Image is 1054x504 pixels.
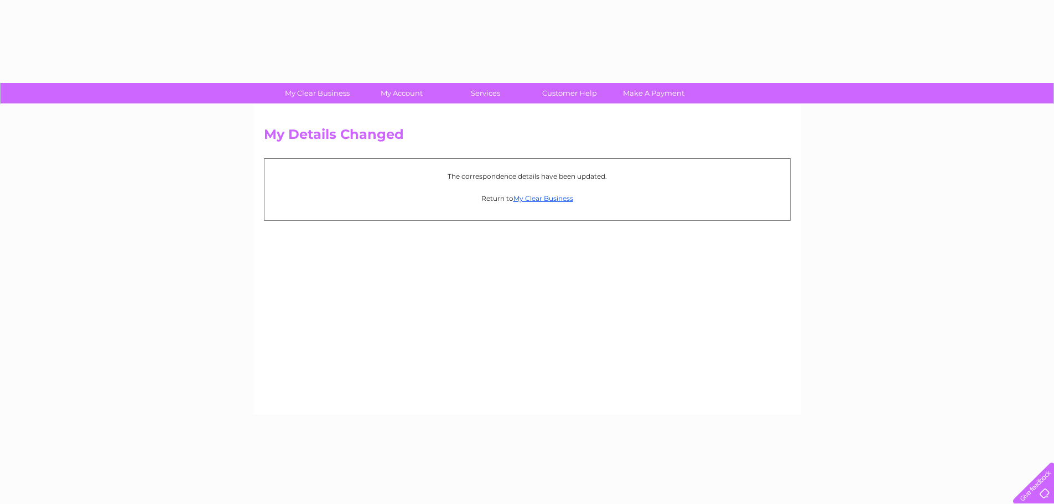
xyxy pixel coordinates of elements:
[440,83,531,103] a: Services
[608,83,699,103] a: Make A Payment
[272,83,363,103] a: My Clear Business
[524,83,615,103] a: Customer Help
[356,83,447,103] a: My Account
[513,194,573,202] a: My Clear Business
[264,127,791,148] h2: My Details Changed
[270,171,785,181] p: The correspondence details have been updated.
[270,193,785,204] p: Return to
